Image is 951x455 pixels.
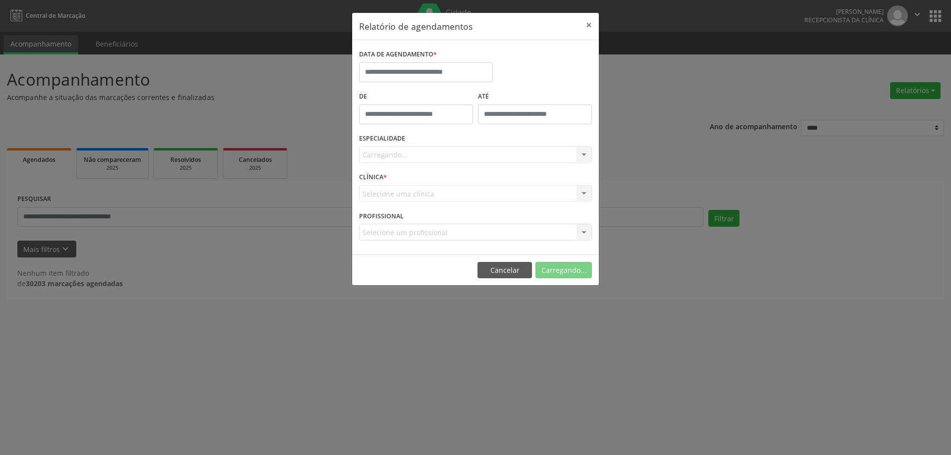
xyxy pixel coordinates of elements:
[359,89,473,104] label: De
[359,131,405,147] label: ESPECIALIDADE
[579,13,599,37] button: Close
[359,208,404,224] label: PROFISSIONAL
[359,170,387,185] label: CLÍNICA
[359,20,473,33] h5: Relatório de agendamentos
[478,89,592,104] label: ATÉ
[359,47,437,62] label: DATA DE AGENDAMENTO
[477,262,532,279] button: Cancelar
[535,262,592,279] button: Carregando...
